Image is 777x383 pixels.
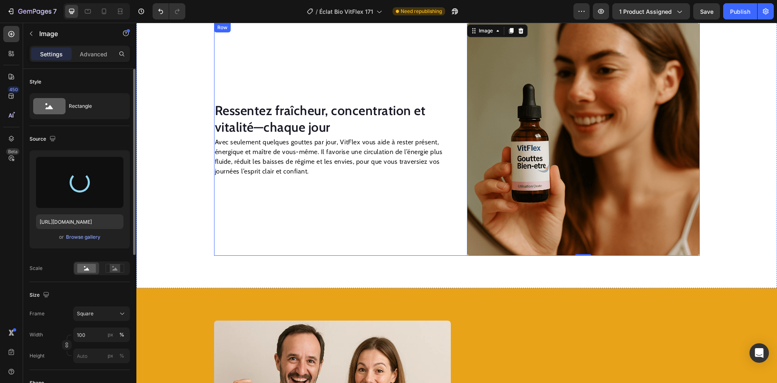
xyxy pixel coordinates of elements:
[73,349,130,363] input: px%
[69,97,118,116] div: Rectangle
[77,310,93,317] span: Square
[30,290,51,301] div: Size
[30,78,41,86] div: Style
[66,233,101,241] button: Browse gallery
[723,3,757,19] button: Publish
[66,233,100,241] div: Browse gallery
[73,306,130,321] button: Square
[316,7,318,16] span: /
[73,327,130,342] input: px%
[30,331,43,338] label: Width
[106,330,115,340] button: %
[6,148,19,155] div: Beta
[30,352,45,359] label: Height
[108,331,113,338] div: px
[119,352,124,359] div: %
[53,6,57,16] p: 7
[119,331,124,338] div: %
[693,3,720,19] button: Save
[30,265,42,272] div: Scale
[401,8,442,15] span: Need republishing
[108,352,113,359] div: px
[619,7,672,16] span: 1 product assigned
[80,50,107,58] p: Advanced
[59,232,64,242] span: or
[30,310,45,317] label: Frame
[30,134,57,145] div: Source
[730,7,750,16] div: Publish
[39,29,108,39] p: Image
[153,3,185,19] div: Undo/Redo
[117,330,127,340] button: px
[612,3,690,19] button: 1 product assigned
[136,23,777,383] iframe: Design area
[40,50,63,58] p: Settings
[700,8,713,15] span: Save
[3,3,60,19] button: 7
[749,343,769,363] div: Open Intercom Messenger
[319,7,373,16] span: Éclat Bio VitFlex 171
[106,351,115,361] button: %
[8,86,19,93] div: 450
[117,351,127,361] button: px
[36,214,123,229] input: https://example.com/image.jpg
